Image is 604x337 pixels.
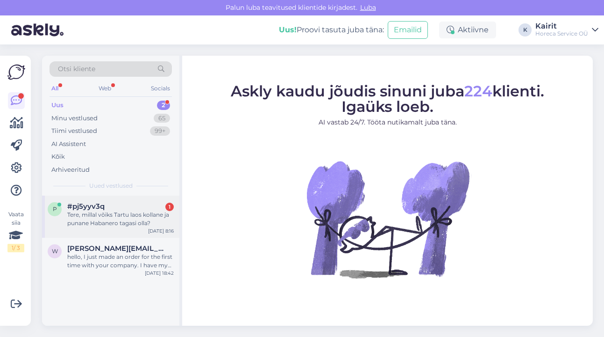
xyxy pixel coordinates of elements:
div: All [50,82,60,95]
div: Minu vestlused [51,114,98,123]
div: Horeca Service OÜ [535,30,588,37]
div: Arhiveeritud [51,165,90,175]
div: Tiimi vestlused [51,126,97,136]
span: Luba [357,3,379,12]
button: Emailid [388,21,428,39]
div: 2 [157,101,170,110]
div: Proovi tasuta juba täna: [279,24,384,36]
div: AI Assistent [51,139,86,149]
div: K [519,23,532,37]
div: 1 [165,203,174,211]
span: Uued vestlused [89,182,133,190]
span: Askly kaudu jõudis sinuni juba klienti. Igaüks loeb. [231,82,544,116]
div: Vaata siia [7,210,24,252]
span: #pj5yyv3q [67,202,105,211]
div: Kairit [535,22,588,30]
span: walker.jene1331@gmail.com [67,244,164,253]
div: Socials [149,82,172,95]
b: Uus! [279,25,297,34]
div: 65 [154,114,170,123]
div: Kõik [51,152,65,161]
div: hello, I just made an order for the first time with your company. I have my document number, but ... [67,253,174,270]
p: AI vastab 24/7. Tööta nutikamalt juba täna. [231,117,544,127]
div: 1 / 3 [7,244,24,252]
div: Aktiivne [439,22,496,38]
div: Web [97,82,113,95]
div: [DATE] 18:42 [145,270,174,277]
span: w [52,248,58,255]
div: [DATE] 8:16 [148,227,174,234]
span: p [53,205,57,212]
div: Tere, millal võiks Tartu laos kollane ja punane Habanero tagasi olla? [67,211,174,227]
div: Uus [51,101,64,110]
img: No Chat active [304,135,472,303]
a: KairitHoreca Service OÜ [535,22,598,37]
div: 99+ [150,126,170,136]
span: 224 [464,82,492,100]
img: Askly Logo [7,63,25,81]
span: Otsi kliente [58,64,95,74]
